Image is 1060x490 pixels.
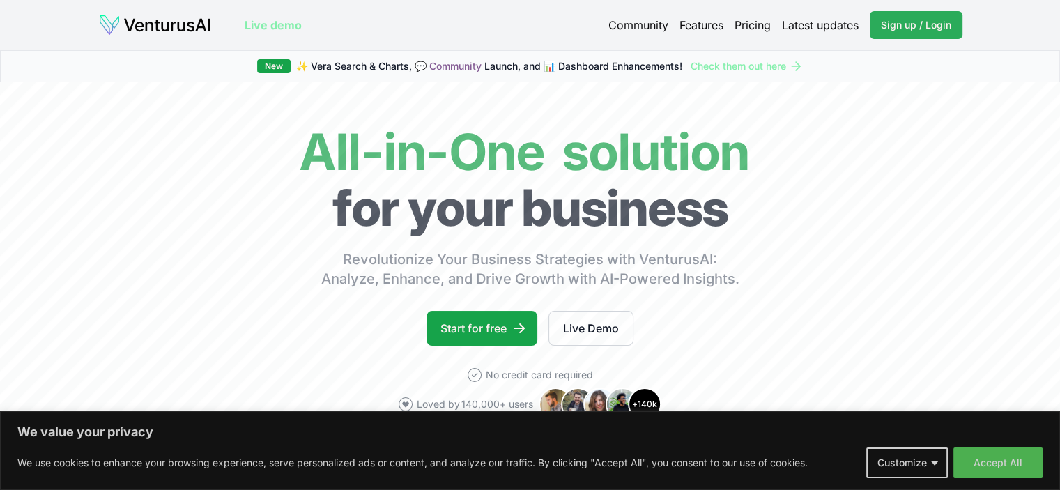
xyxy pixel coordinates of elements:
span: ✨ Vera Search & Charts, 💬 Launch, and 📊 Dashboard Enhancements! [296,59,682,73]
button: Accept All [953,447,1043,478]
a: Check them out here [691,59,803,73]
div: New [257,59,291,73]
a: Pricing [735,17,771,33]
p: We use cookies to enhance your browsing experience, serve personalized ads or content, and analyz... [17,454,808,471]
a: Live demo [245,17,302,33]
a: Latest updates [782,17,859,33]
img: Avatar 4 [606,388,639,421]
a: Live Demo [548,311,633,346]
img: logo [98,14,211,36]
a: Community [608,17,668,33]
p: We value your privacy [17,424,1043,441]
img: Avatar 3 [583,388,617,421]
a: Start for free [427,311,537,346]
button: Customize [866,447,948,478]
a: Features [679,17,723,33]
img: Avatar 2 [561,388,594,421]
span: Sign up / Login [881,18,951,32]
img: Avatar 1 [539,388,572,421]
a: Community [429,60,482,72]
a: Sign up / Login [870,11,962,39]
